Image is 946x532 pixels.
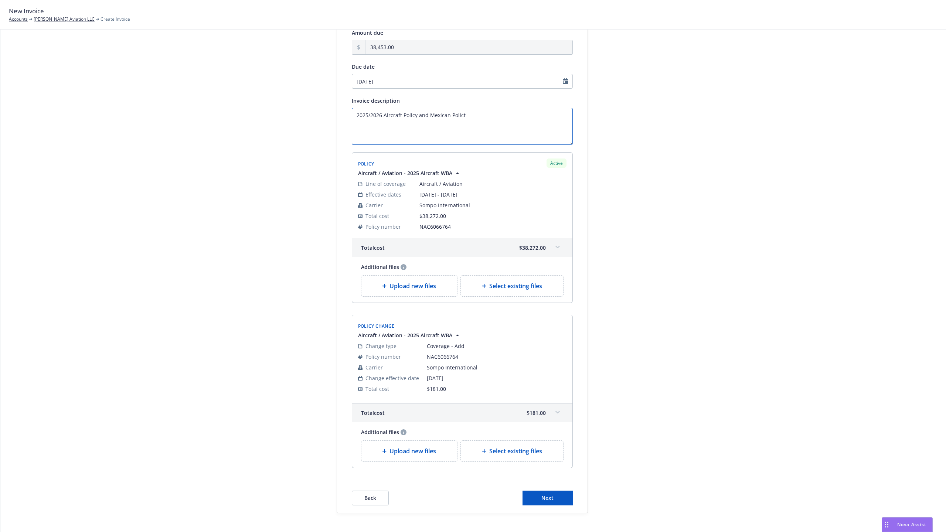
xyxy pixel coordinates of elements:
[361,263,399,271] span: Additional files
[427,353,566,361] span: NAC6066764
[365,201,383,209] span: Carrier
[365,353,401,361] span: Policy number
[519,244,546,252] span: $38,272.00
[352,97,400,104] span: Invoice description
[547,158,566,168] div: Active
[361,440,458,462] div: Upload new files
[358,161,374,167] span: Policy
[9,16,28,23] a: Accounts
[527,409,546,417] span: $181.00
[361,409,385,417] span: Total cost
[361,428,399,436] span: Additional files
[460,275,564,297] div: Select existing files
[358,331,452,339] span: Aircraft / Aviation - 2025 Aircraft WBA
[352,29,383,36] span: Amount due
[366,40,572,54] input: 0.00
[389,282,436,290] span: Upload new files
[365,191,401,198] span: Effective dates
[419,201,566,209] span: Sompo International
[365,180,406,188] span: Line of coverage
[364,494,376,501] span: Back
[358,331,461,339] button: Aircraft / Aviation - 2025 Aircraft WBA
[361,244,385,252] span: Total cost
[352,491,389,505] button: Back
[352,238,572,257] div: Totalcost$38,272.00
[365,342,397,350] span: Change type
[352,63,375,70] span: Due date
[419,212,446,219] span: $38,272.00
[34,16,95,23] a: [PERSON_NAME] Aviation LLC
[460,440,564,462] div: Select existing files
[352,108,573,145] textarea: Enter invoice description here
[365,385,389,393] span: Total cost
[489,282,542,290] span: Select existing files
[365,212,389,220] span: Total cost
[352,403,572,422] div: Totalcost$181.00
[489,447,542,456] span: Select existing files
[365,364,383,371] span: Carrier
[882,517,933,532] button: Nova Assist
[389,447,436,456] span: Upload new files
[101,16,130,23] span: Create Invoice
[365,223,401,231] span: Policy number
[897,521,926,528] span: Nova Assist
[361,275,458,297] div: Upload new files
[419,180,566,188] span: Aircraft / Aviation
[427,374,566,382] span: [DATE]
[882,518,891,532] div: Drag to move
[352,74,573,89] input: MM/DD/YYYY
[419,191,566,198] span: [DATE] - [DATE]
[541,494,554,501] span: Next
[419,223,566,231] span: NAC6066764
[358,323,395,329] span: Policy Change
[427,342,566,350] span: Coverage - Add
[365,374,419,382] span: Change effective date
[427,364,566,371] span: Sompo International
[358,169,461,177] button: Aircraft / Aviation - 2025 Aircraft WBA
[427,385,446,392] span: $181.00
[9,6,44,16] span: New Invoice
[358,169,452,177] span: Aircraft / Aviation - 2025 Aircraft WBA
[523,491,573,505] button: Next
